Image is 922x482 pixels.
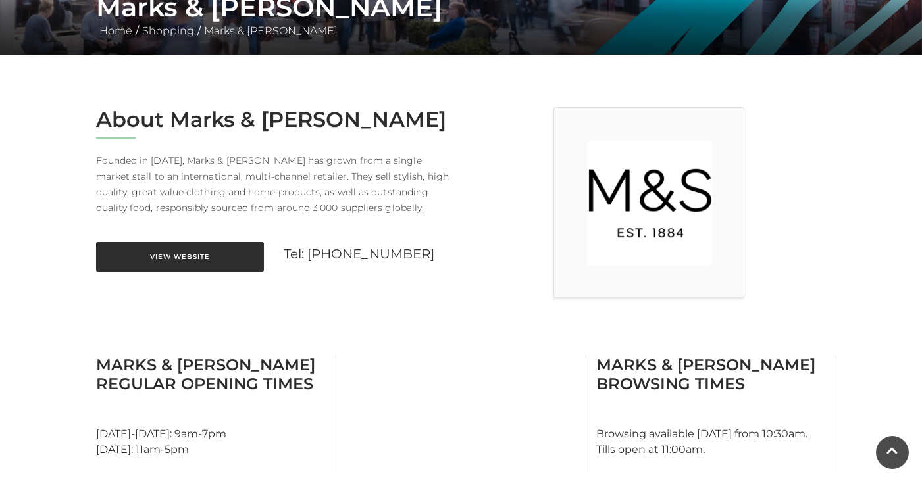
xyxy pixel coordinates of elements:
[139,24,197,37] a: Shopping
[201,24,341,37] a: Marks & [PERSON_NAME]
[96,242,264,272] a: View Website
[284,246,435,262] a: Tel: [PHONE_NUMBER]
[96,153,451,216] p: Founded in [DATE], Marks & [PERSON_NAME] has grown from a single market stall to an international...
[586,355,836,473] div: Browsing available [DATE] from 10:30am. Tills open at 11:00am.
[596,355,826,393] h3: Marks & [PERSON_NAME] Browsing Times
[96,24,136,37] a: Home
[86,355,336,473] div: [DATE]-[DATE]: 9am-7pm [DATE]: 11am-5pm
[96,107,451,132] h2: About Marks & [PERSON_NAME]
[96,355,326,393] h3: Marks & [PERSON_NAME] Regular Opening Times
